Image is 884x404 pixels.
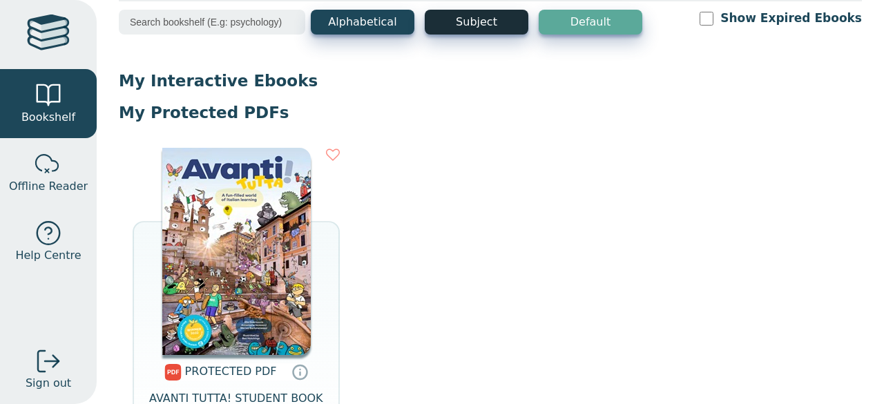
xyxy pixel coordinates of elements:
input: Search bookshelf (E.g: psychology) [119,10,305,35]
button: Alphabetical [311,10,414,35]
span: Offline Reader [9,178,88,195]
span: Bookshelf [21,109,75,126]
img: pdf.svg [164,364,182,381]
label: Show Expired Ebooks [720,10,862,27]
button: Default [539,10,642,35]
a: Protected PDFs cannot be printed, copied or shared. They can be accessed online through Education... [291,363,308,380]
img: 564610dd-0b25-4fb6-9e11-a5845c3ab958.jpg [162,148,311,355]
span: PROTECTED PDF [185,365,277,378]
p: My Protected PDFs [119,102,862,123]
p: My Interactive Ebooks [119,70,862,91]
span: Help Centre [15,247,81,264]
span: Sign out [26,375,71,392]
button: Subject [425,10,528,35]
